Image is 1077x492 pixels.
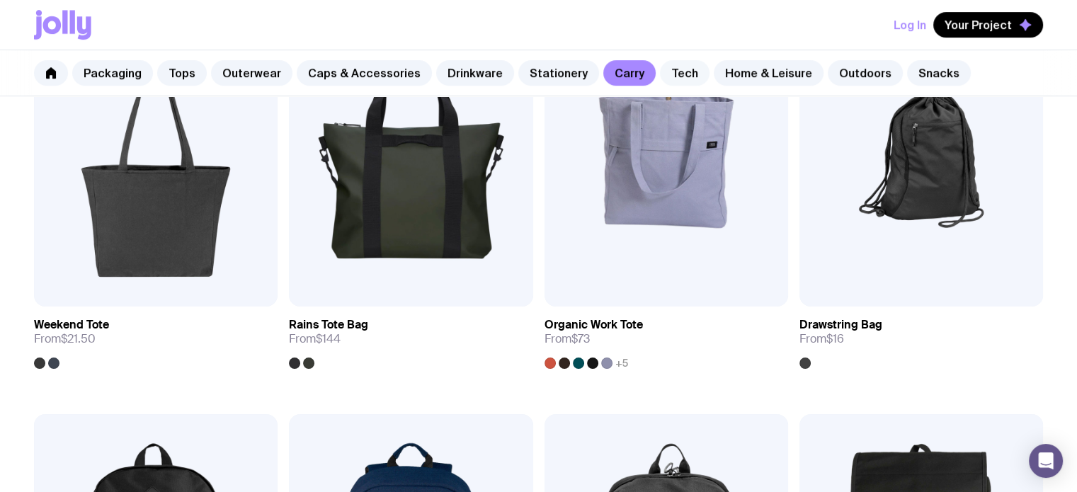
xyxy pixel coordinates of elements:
[907,60,971,86] a: Snacks
[1029,444,1063,478] div: Open Intercom Messenger
[571,331,590,346] span: $73
[545,332,590,346] span: From
[518,60,599,86] a: Stationery
[799,318,882,332] h3: Drawstring Bag
[894,12,926,38] button: Log In
[316,331,341,346] span: $144
[933,12,1043,38] button: Your Project
[211,60,292,86] a: Outerwear
[289,307,532,369] a: Rains Tote BagFrom$144
[828,60,903,86] a: Outdoors
[603,60,656,86] a: Carry
[61,331,96,346] span: $21.50
[945,18,1012,32] span: Your Project
[34,318,109,332] h3: Weekend Tote
[289,332,341,346] span: From
[72,60,153,86] a: Packaging
[157,60,207,86] a: Tops
[826,331,844,346] span: $16
[799,332,844,346] span: From
[545,318,643,332] h3: Organic Work Tote
[615,357,628,369] span: +5
[436,60,514,86] a: Drinkware
[545,307,788,369] a: Organic Work ToteFrom$73+5
[34,332,96,346] span: From
[289,318,368,332] h3: Rains Tote Bag
[34,307,278,369] a: Weekend ToteFrom$21.50
[660,60,710,86] a: Tech
[799,307,1043,369] a: Drawstring BagFrom$16
[714,60,824,86] a: Home & Leisure
[297,60,432,86] a: Caps & Accessories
